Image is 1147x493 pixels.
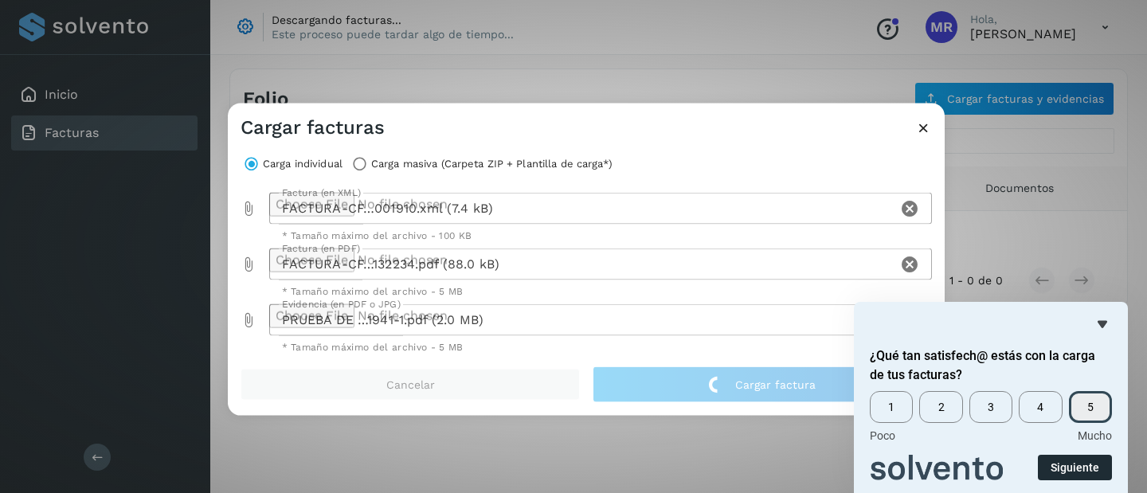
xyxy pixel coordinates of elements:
[269,248,898,280] div: FACTURA-CF…132234.pdf (88.0 kB)
[1019,391,1062,423] span: 4
[371,152,613,174] label: Carga masiva (Carpeta ZIP + Plantilla de carga*)
[1078,429,1112,442] span: Mucho
[282,342,920,351] div: * Tamaño máximo del archivo - 5 MB
[241,368,580,400] button: Cancelar
[269,192,898,224] div: FACTURA-CF…001910.xml (7.4 kB)
[282,286,920,295] div: * Tamaño máximo del archivo - 5 MB
[870,391,1112,442] div: ¿Qué tan satisfech@ estás con la carga de tus facturas? Select an option from 1 to 5, with 1 bein...
[241,311,256,327] i: Evidencia (en PDF o JPG) prepended action
[870,429,895,442] span: Poco
[900,254,919,273] i: Clear Factura (en PDF)
[870,346,1112,385] h2: ¿Qué tan satisfech@ estás con la carga de tus facturas? Select an option from 1 to 5, with 1 bein...
[919,391,962,423] span: 2
[269,303,898,335] div: PRUEBA DE …1941-1.pdf (2.0 MB)
[386,378,435,389] span: Cancelar
[593,366,932,403] button: Cargar factura
[1093,315,1112,334] button: Ocultar encuesta
[735,378,816,389] span: Cargar factura
[870,315,1112,480] div: ¿Qué tan satisfech@ estás con la carga de tus facturas? Select an option from 1 to 5, with 1 bein...
[241,200,256,216] i: Factura (en XML) prepended action
[1069,391,1112,423] span: 5
[969,391,1012,423] span: 3
[282,230,920,240] div: * Tamaño máximo del archivo - 100 KB
[241,115,385,139] h3: Cargar facturas
[1038,455,1112,480] button: Siguiente pregunta
[241,256,256,272] i: Factura (en PDF) prepended action
[263,152,343,174] label: Carga individual
[900,198,919,217] i: Clear Factura (en XML)
[870,391,913,423] span: 1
